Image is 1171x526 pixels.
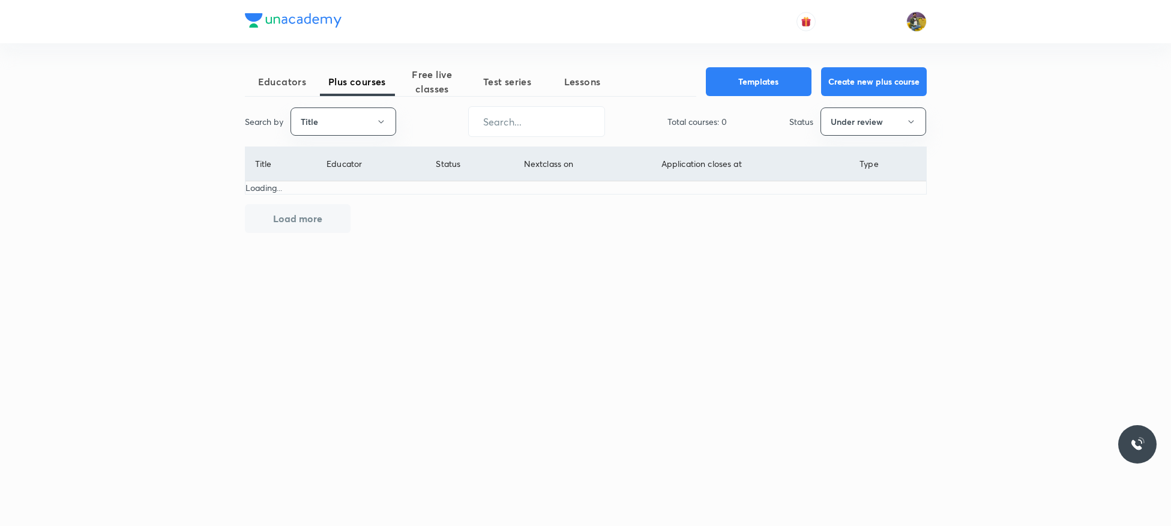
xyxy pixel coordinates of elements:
[789,115,813,128] p: Status
[801,16,811,27] img: avatar
[514,147,651,181] th: Next class on
[906,11,927,32] img: sajan k
[245,74,320,89] span: Educators
[317,147,426,181] th: Educator
[821,67,927,96] button: Create new plus course
[245,13,342,28] img: Company Logo
[1130,437,1145,452] img: ttu
[850,147,926,181] th: Type
[245,204,351,233] button: Load more
[245,181,926,194] p: Loading...
[667,115,727,128] p: Total courses: 0
[469,106,604,137] input: Search...
[426,147,514,181] th: Status
[320,74,395,89] span: Plus courses
[470,74,545,89] span: Test series
[796,12,816,31] button: avatar
[651,147,850,181] th: Application closes at
[245,147,317,181] th: Title
[290,107,396,136] button: Title
[820,107,926,136] button: Under review
[245,13,342,31] a: Company Logo
[545,74,620,89] span: Lessons
[245,115,283,128] p: Search by
[395,67,470,96] span: Free live classes
[706,67,811,96] button: Templates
